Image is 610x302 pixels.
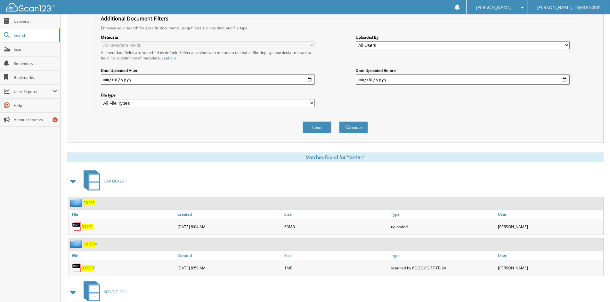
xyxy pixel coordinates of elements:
[53,117,58,122] div: 6
[476,5,512,9] span: [PERSON_NAME]
[303,121,331,133] button: Clear
[82,224,93,229] a: 33191
[176,261,283,274] div: [DATE] 8:59 AM
[283,251,390,260] a: Size
[84,200,95,205] a: 33191
[104,178,124,184] span: CAR DEALS
[168,55,176,61] a: here
[14,75,57,80] span: Bookmarks
[389,210,496,219] a: Type
[72,222,82,231] img: PDF.png
[176,210,283,219] a: Created
[389,251,496,260] a: Type
[69,210,176,219] a: File
[356,68,570,73] label: Date Uploaded Before
[69,251,176,260] a: File
[176,220,283,233] div: [DATE] 8:04 AM
[339,121,368,133] button: Search
[14,19,57,24] span: Cabinets
[14,47,57,52] span: Scan
[80,168,124,194] a: CAR DEALS
[496,220,603,233] div: [PERSON_NAME]
[82,265,93,271] span: 33191
[82,265,95,271] a: 33191B
[496,251,603,260] a: User
[389,220,496,233] div: uploaded
[496,261,603,274] div: [PERSON_NAME]
[101,92,315,98] label: File type
[537,5,601,9] span: [PERSON_NAME] Toyota Scion
[6,3,54,12] img: scan123-logo-white.svg
[14,61,57,66] span: Reminders
[14,117,57,122] span: Announcements
[98,25,573,31] div: Enhance your search for specific documents using filters such as date and file type.
[283,210,390,219] a: Size
[67,152,604,162] div: Matches found for "33191"
[578,271,610,302] iframe: Chat Widget
[70,240,84,248] img: folder2.png
[101,68,315,73] label: Date Uploaded After
[356,35,570,40] label: Uploaded By
[176,251,283,260] a: Created
[101,35,315,40] label: Metadata
[72,263,82,273] img: PDF.png
[84,241,95,247] span: 33191
[104,289,125,295] span: SERVICE RO
[84,241,97,247] a: 33191A
[70,199,84,207] img: folder2.png
[14,103,57,108] span: Help
[283,261,390,274] div: 1MB
[14,89,53,94] span: User Reports
[283,220,390,233] div: 60MB
[101,74,315,85] input: start
[101,50,315,61] div: All metadata fields are searched by default. Select a cabinet with metadata to enable filtering b...
[14,33,56,38] span: Search
[496,210,603,219] a: User
[389,261,496,274] div: scanned by 6C-3C-8C-57-FE-2A
[98,15,172,22] legend: Additional Document Filters
[356,74,570,85] input: end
